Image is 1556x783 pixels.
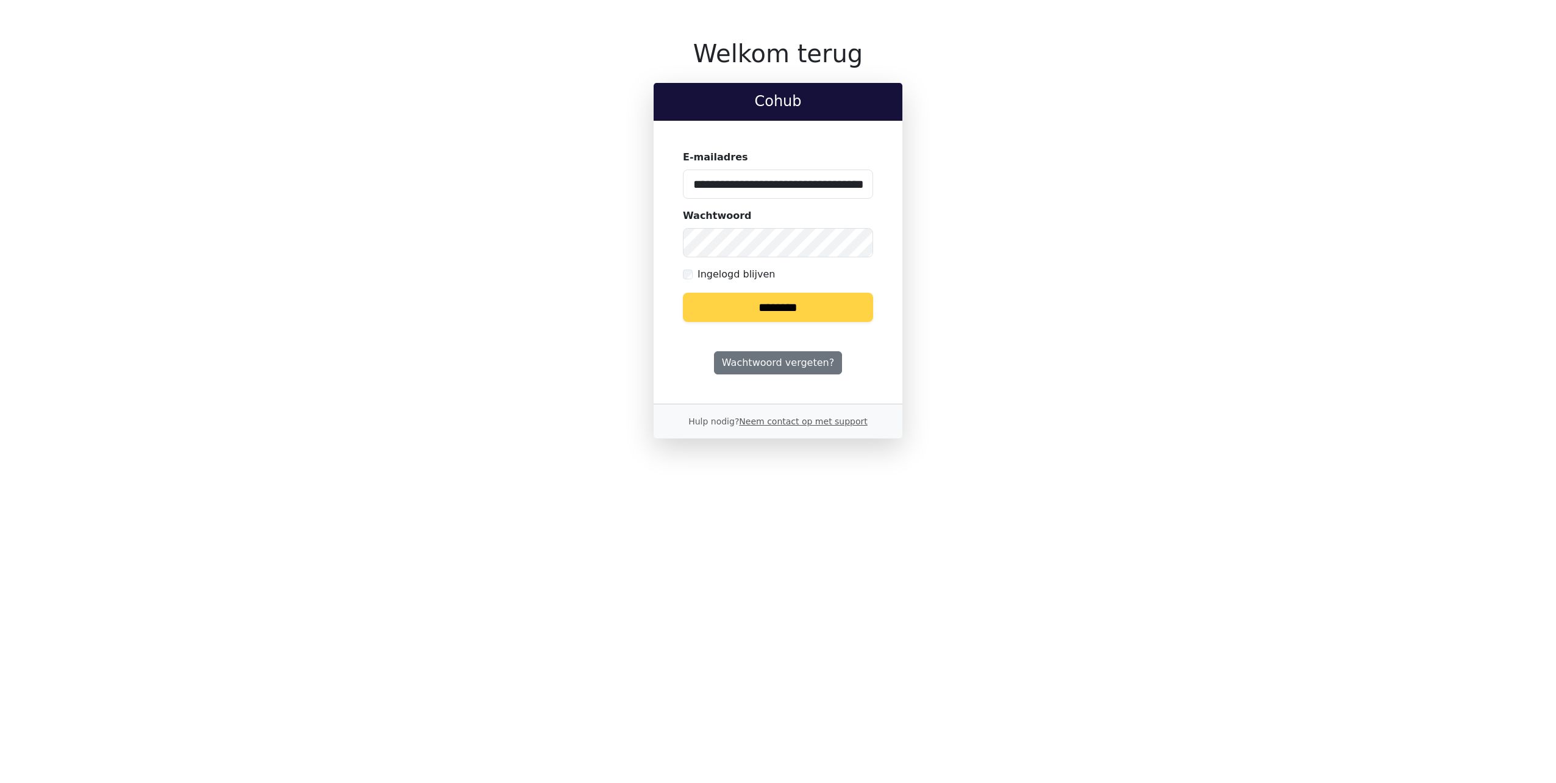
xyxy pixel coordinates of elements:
[739,417,867,426] a: Neem contact op met support
[688,417,868,426] small: Hulp nodig?
[683,209,752,223] label: Wachtwoord
[698,267,775,282] label: Ingelogd blijven
[663,93,893,110] h2: Cohub
[714,351,842,374] a: Wachtwoord vergeten?
[683,150,748,165] label: E-mailadres
[654,39,902,68] h1: Welkom terug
